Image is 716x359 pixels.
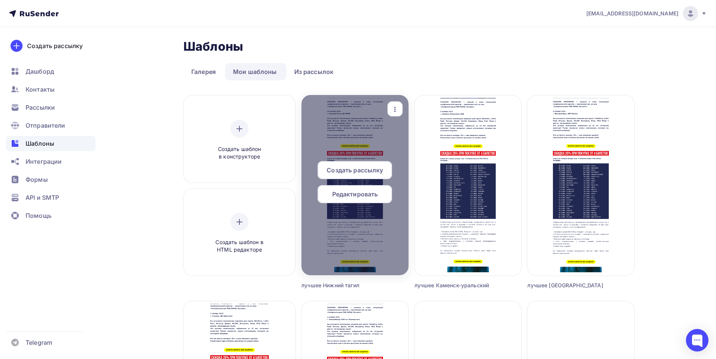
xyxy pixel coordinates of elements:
[586,10,678,17] span: [EMAIL_ADDRESS][DOMAIN_NAME]
[586,6,707,21] a: [EMAIL_ADDRESS][DOMAIN_NAME]
[204,145,275,161] span: Создать шаблон в конструкторе
[6,172,95,187] a: Формы
[6,118,95,133] a: Отправители
[26,338,52,347] span: Telegram
[26,157,62,166] span: Интеграции
[6,136,95,151] a: Шаблоны
[26,193,59,202] span: API и SMTP
[26,211,51,220] span: Помощь
[225,63,285,80] a: Мои шаблоны
[204,238,275,254] span: Создать шаблон в HTML редакторе
[26,121,65,130] span: Отправители
[26,85,54,94] span: Контакты
[26,103,55,112] span: Рассылки
[26,175,48,184] span: Формы
[6,64,95,79] a: Дашборд
[527,282,607,289] div: лучшее [GEOGRAPHIC_DATA]
[26,67,54,76] span: Дашборд
[183,63,224,80] a: Галерея
[301,282,381,289] div: лучшее Нижний тагил
[286,63,342,80] a: Из рассылок
[415,282,495,289] div: лучшее Каменск-уральский
[183,39,243,54] h2: Шаблоны
[26,139,54,148] span: Шаблоны
[27,41,83,50] div: Создать рассылку
[6,82,95,97] a: Контакты
[332,190,378,199] span: Редактировать
[327,166,383,175] span: Создать рассылку
[6,100,95,115] a: Рассылки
